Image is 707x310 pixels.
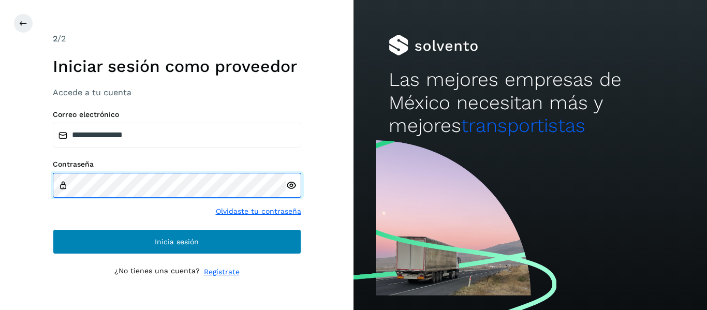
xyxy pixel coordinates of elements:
label: Correo electrónico [53,110,301,119]
h3: Accede a tu cuenta [53,87,301,97]
h1: Iniciar sesión como proveedor [53,56,301,76]
span: 2 [53,34,57,43]
div: /2 [53,33,301,45]
p: ¿No tienes una cuenta? [114,267,200,277]
label: Contraseña [53,160,301,169]
a: Regístrate [204,267,240,277]
button: Inicia sesión [53,229,301,254]
a: Olvidaste tu contraseña [216,206,301,217]
span: Inicia sesión [155,238,199,245]
span: transportistas [461,114,585,137]
h2: Las mejores empresas de México necesitan más y mejores [389,68,671,137]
